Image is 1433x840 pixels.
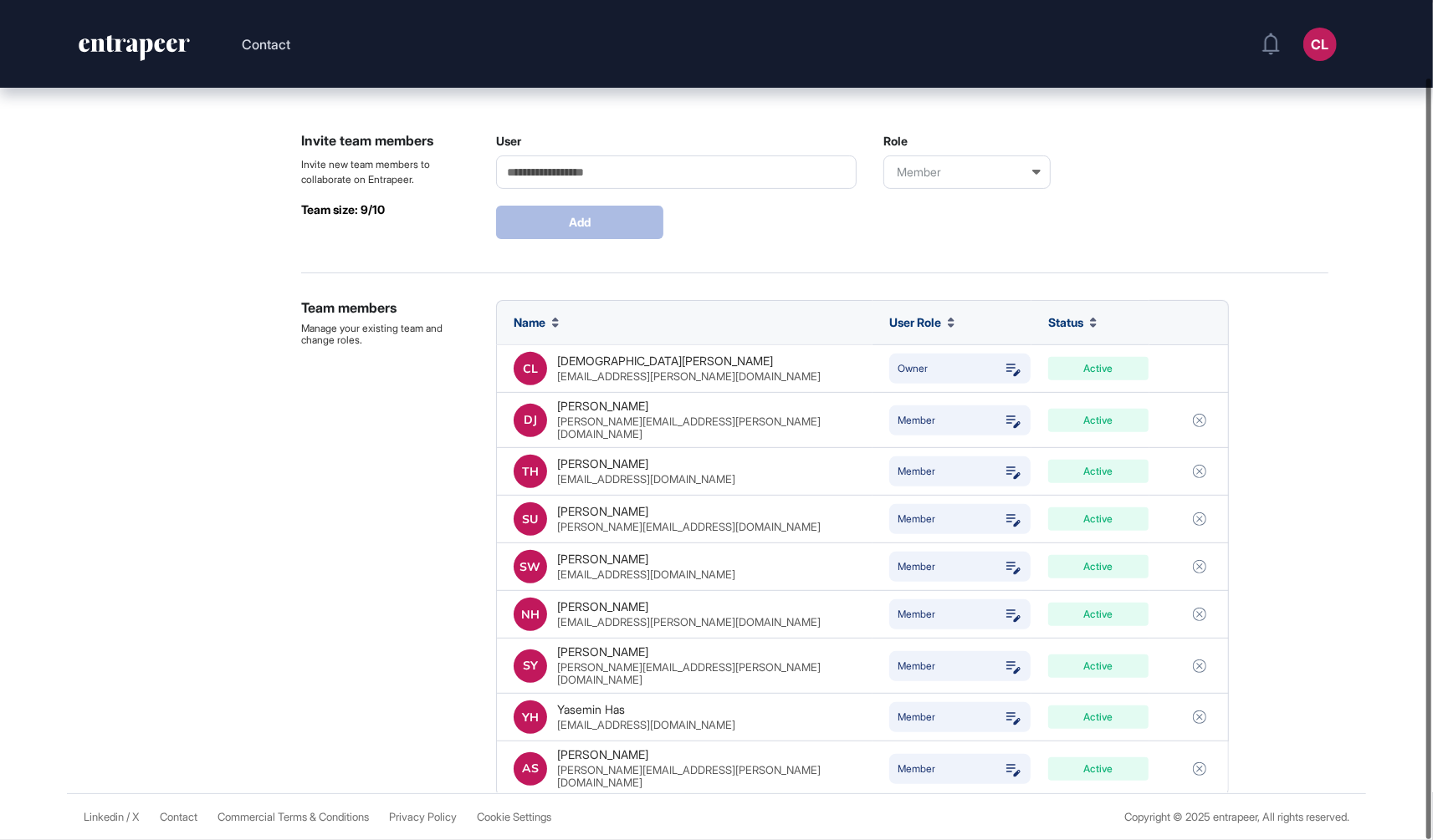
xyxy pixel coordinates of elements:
a: YHYasemin Has[EMAIL_ADDRESS][DOMAIN_NAME] [514,700,741,734]
a: Privacy Policy [389,811,457,823]
div: Manage your existing team and change roles. [301,323,468,346]
a: Cookie Settings [477,811,551,823]
div: User Role [889,316,954,329]
div: Active [1048,460,1149,483]
div: [PERSON_NAME] [557,645,872,686]
div: Copyright © 2025 entrapeer, All rights reserved. [1124,811,1349,823]
div: [EMAIL_ADDRESS][DOMAIN_NAME] [557,473,735,486]
a: AS[PERSON_NAME][PERSON_NAME][EMAIL_ADDRESS][PERSON_NAME][DOMAIN_NAME] [514,748,872,789]
div: SW [514,550,547,583]
div: [PERSON_NAME] [557,552,741,581]
div: [DEMOGRAPHIC_DATA][PERSON_NAME] [557,354,827,383]
button: CL [1303,28,1337,61]
a: NH[PERSON_NAME][EMAIL_ADDRESS][PERSON_NAME][DOMAIN_NAME] [514,598,827,631]
div: Active [1048,555,1149,578]
a: TH[PERSON_NAME][EMAIL_ADDRESS][DOMAIN_NAME] [514,455,741,488]
div: [PERSON_NAME] [557,748,872,789]
div: CL [514,352,547,385]
div: [EMAIL_ADDRESS][PERSON_NAME][DOMAIN_NAME] [557,616,821,629]
div: [PERSON_NAME] [557,457,741,486]
div: Active [1048,654,1149,678]
div: [PERSON_NAME] [557,400,872,440]
div: YH [514,700,547,734]
div: NH [514,598,547,631]
div: Status [1048,316,1097,329]
a: CL[DEMOGRAPHIC_DATA][PERSON_NAME][EMAIL_ADDRESS][PERSON_NAME][DOMAIN_NAME] [514,352,827,385]
a: SW[PERSON_NAME][EMAIL_ADDRESS][DOMAIN_NAME] [514,550,741,583]
div: [PERSON_NAME] [557,505,827,533]
a: DJ[PERSON_NAME][PERSON_NAME][EMAIL_ADDRESS][PERSON_NAME][DOMAIN_NAME] [514,400,872,440]
div: Active [1048,705,1149,729]
div: [EMAIL_ADDRESS][PERSON_NAME][DOMAIN_NAME] [557,370,821,383]
div: [PERSON_NAME][EMAIL_ADDRESS][PERSON_NAME][DOMAIN_NAME] [557,661,866,686]
label: Role [883,135,908,148]
button: Contact [242,33,290,55]
div: Active [1048,507,1149,531]
div: [PERSON_NAME] [557,600,827,629]
div: SY [514,649,547,683]
div: Name [514,316,559,329]
div: SU [514,502,547,536]
div: [EMAIL_ADDRESS][DOMAIN_NAME] [557,568,735,581]
div: DJ [514,404,547,437]
div: Yasemin Has [557,703,741,731]
div: AS [514,752,547,786]
a: SU[PERSON_NAME][PERSON_NAME][EMAIL_ADDRESS][DOMAIN_NAME] [514,502,827,536]
div: [EMAIL_ADDRESS][DOMAIN_NAME] [557,719,735,731]
span: Contact [160,811,197,823]
a: entrapeer-logo [77,35,192,67]
a: X [132,811,140,823]
div: Active [1048,357,1149,380]
div: [PERSON_NAME][EMAIL_ADDRESS][PERSON_NAME][DOMAIN_NAME] [557,764,866,789]
div: [PERSON_NAME][EMAIL_ADDRESS][PERSON_NAME][DOMAIN_NAME] [557,415,866,440]
div: Invite team members [301,130,468,150]
a: Linkedin [84,811,124,823]
div: Active [1048,409,1149,432]
div: Invite new team members to collaborate on Entrapeer. [301,157,468,187]
a: Commercial Terms & Conditions [218,811,369,823]
div: TH [514,455,547,488]
label: User [496,135,521,148]
span: / [126,811,130,823]
div: Team members [301,300,468,316]
div: [PERSON_NAME][EMAIL_ADDRESS][DOMAIN_NAME] [557,521,821,533]
b: Team size: 9/10 [301,202,385,216]
div: Active [1048,603,1149,626]
div: Active [1048,757,1149,781]
a: SY[PERSON_NAME][PERSON_NAME][EMAIL_ADDRESS][PERSON_NAME][DOMAIN_NAME] [514,645,872,686]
